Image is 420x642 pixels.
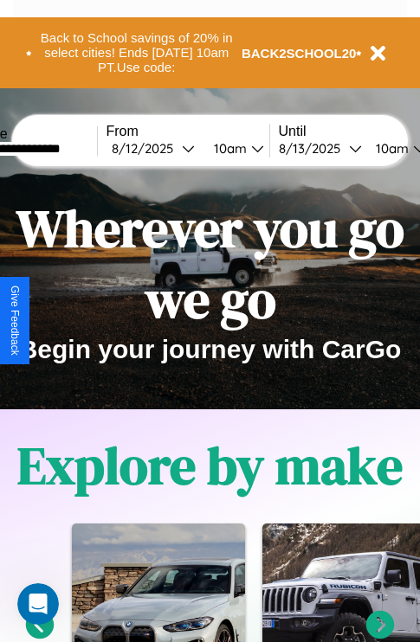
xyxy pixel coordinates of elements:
[17,583,59,625] iframe: Intercom live chat
[32,26,242,80] button: Back to School savings of 20% in select cities! Ends [DATE] 10am PT.Use code:
[107,139,200,157] button: 8/12/2025
[242,46,357,61] b: BACK2SCHOOL20
[205,140,251,157] div: 10am
[9,286,21,356] div: Give Feedback
[279,140,349,157] div: 8 / 13 / 2025
[200,139,269,157] button: 10am
[17,430,403,501] h1: Explore by make
[367,140,413,157] div: 10am
[107,124,269,139] label: From
[112,140,182,157] div: 8 / 12 / 2025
